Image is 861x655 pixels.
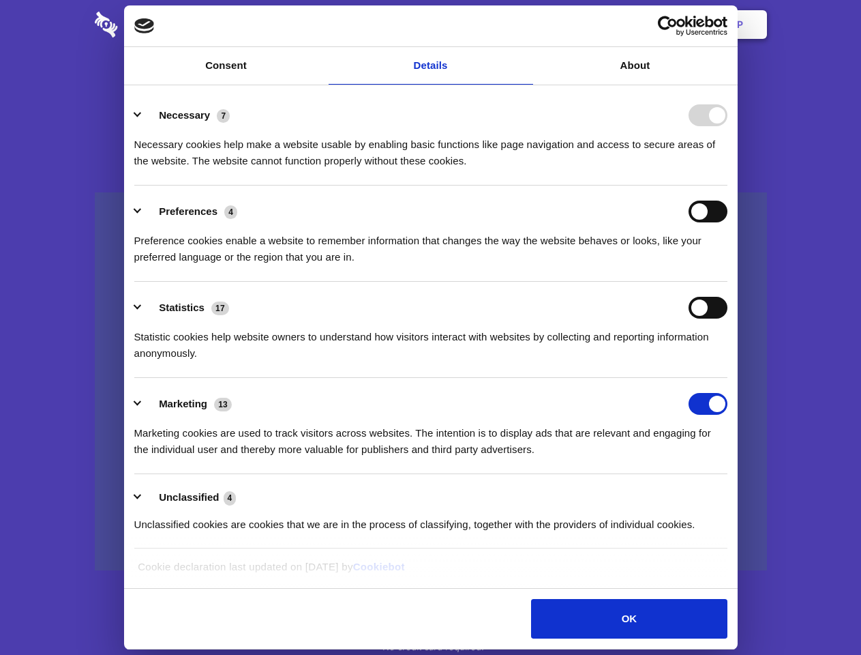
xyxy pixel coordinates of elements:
span: 4 [224,205,237,219]
span: 17 [211,302,229,315]
div: Preference cookies enable a website to remember information that changes the way the website beha... [134,222,727,265]
div: Statistic cookies help website owners to understand how visitors interact with websites by collec... [134,319,727,362]
iframe: Drift Widget Chat Controller [793,587,845,639]
a: Wistia video thumbnail [95,192,767,571]
label: Statistics [159,302,205,313]
span: 13 [214,398,232,411]
label: Marketing [159,398,207,409]
img: logo-wordmark-white-trans-d4663122ce5f474addd5e946df7df03e33cb6a1c49d2221995e7729f52c070b2.svg [95,12,211,38]
button: Unclassified (4) [134,489,245,506]
a: Cookiebot [353,561,405,572]
button: Statistics (17) [134,297,238,319]
span: 4 [224,491,237,505]
div: Marketing cookies are used to track visitors across websites. The intention is to display ads tha... [134,415,727,458]
button: Necessary (7) [134,104,239,126]
h4: Auto-redaction of sensitive data, encrypted data sharing and self-destructing private chats. Shar... [95,124,767,169]
label: Necessary [159,109,210,121]
a: Consent [124,47,329,85]
img: logo [134,18,155,33]
a: Usercentrics Cookiebot - opens in a new window [608,16,727,36]
a: Login [618,3,678,46]
div: Cookie declaration last updated on [DATE] by [127,559,734,585]
label: Preferences [159,205,217,217]
button: OK [531,599,727,639]
div: Unclassified cookies are cookies that we are in the process of classifying, together with the pro... [134,506,727,533]
a: Pricing [400,3,459,46]
a: About [533,47,738,85]
button: Marketing (13) [134,393,241,415]
a: Contact [553,3,616,46]
button: Preferences (4) [134,201,246,222]
h1: Eliminate Slack Data Loss. [95,61,767,111]
div: Necessary cookies help make a website usable by enabling basic functions like page navigation and... [134,126,727,169]
span: 7 [217,109,230,123]
a: Details [329,47,533,85]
